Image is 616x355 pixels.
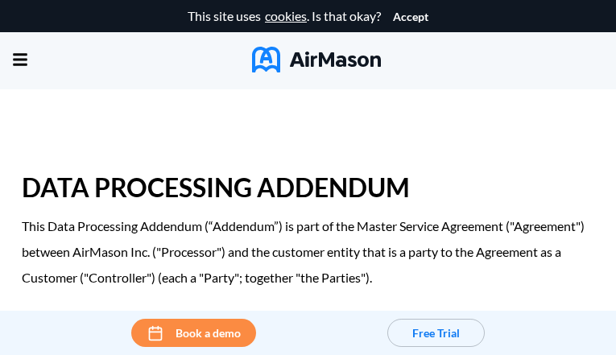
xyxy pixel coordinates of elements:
[387,319,485,347] button: Free Trial
[252,47,381,72] img: AirMason Logo
[265,9,307,23] a: cookies
[131,319,256,347] button: Book a demo
[22,213,594,291] p: This Data Processing Addendum (“Addendum”) is part of the Master Service Agreement ("Agreement") ...
[393,10,428,23] button: Accept cookies
[22,162,594,213] h1: DATA PROCESSING ADDENDUM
